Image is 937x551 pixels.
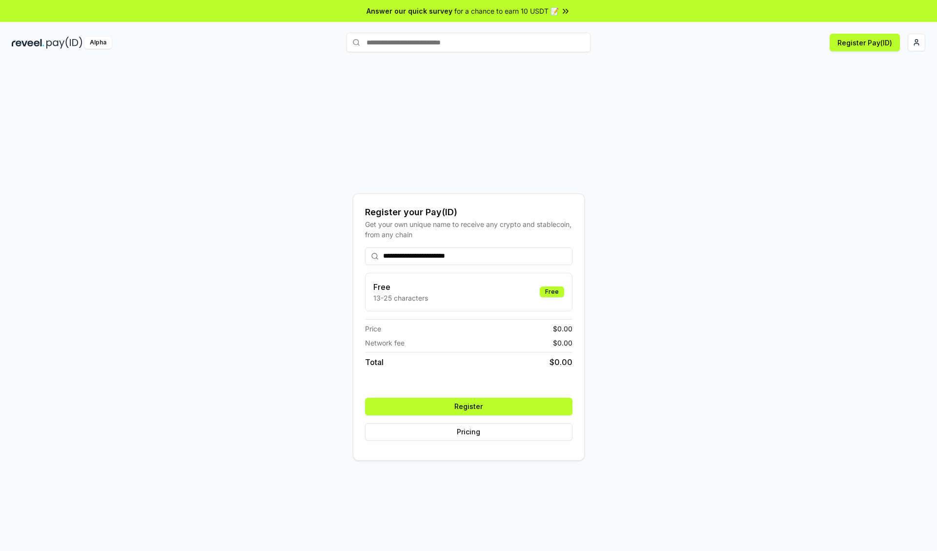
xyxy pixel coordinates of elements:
[84,37,112,49] div: Alpha
[367,6,452,16] span: Answer our quick survey
[365,219,572,240] div: Get your own unique name to receive any crypto and stablecoin, from any chain
[373,293,428,303] p: 13-25 characters
[365,423,572,441] button: Pricing
[550,356,572,368] span: $ 0.00
[365,356,384,368] span: Total
[454,6,559,16] span: for a chance to earn 10 USDT 📝
[540,286,564,297] div: Free
[553,338,572,348] span: $ 0.00
[365,205,572,219] div: Register your Pay(ID)
[12,37,44,49] img: reveel_dark
[365,338,405,348] span: Network fee
[553,324,572,334] span: $ 0.00
[373,281,428,293] h3: Free
[365,398,572,415] button: Register
[365,324,381,334] span: Price
[830,34,900,51] button: Register Pay(ID)
[46,37,82,49] img: pay_id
